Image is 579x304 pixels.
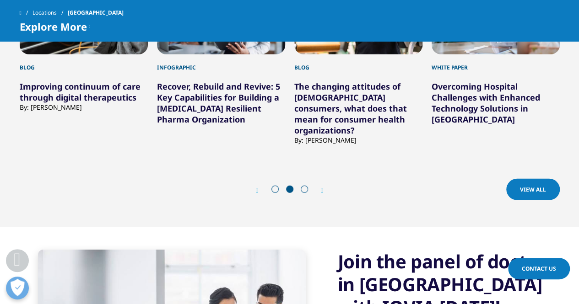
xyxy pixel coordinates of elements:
div: White Paper [432,54,560,72]
a: Improving continuum of care through digital therapeutics [20,81,141,103]
a: View All [506,179,560,200]
span: View All [520,186,546,193]
span: [GEOGRAPHIC_DATA] [68,5,124,21]
div: Next slide [312,186,324,195]
span: Contact Us [522,265,556,272]
a: Contact Us [508,258,570,279]
div: Blog [294,54,422,72]
a: The changing attitudes of [DEMOGRAPHIC_DATA] consumers, what does that mean for consumer health o... [294,81,407,136]
div: By: [PERSON_NAME] [294,136,422,144]
span: Explore More [20,21,87,32]
a: Locations [32,5,68,21]
div: Blog [20,54,148,72]
a: Overcoming Hospital Challenges with Enhanced Technology Solutions in [GEOGRAPHIC_DATA] [432,81,540,125]
div: Infographic [157,54,285,72]
div: Previous slide [256,186,268,195]
button: Open Preferences [6,277,29,299]
a: Recover, Rebuild and Revive: 5 Key Capabilities for Building a [MEDICAL_DATA] Resilient Pharma Or... [157,81,280,125]
div: By: [PERSON_NAME] [20,103,148,112]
